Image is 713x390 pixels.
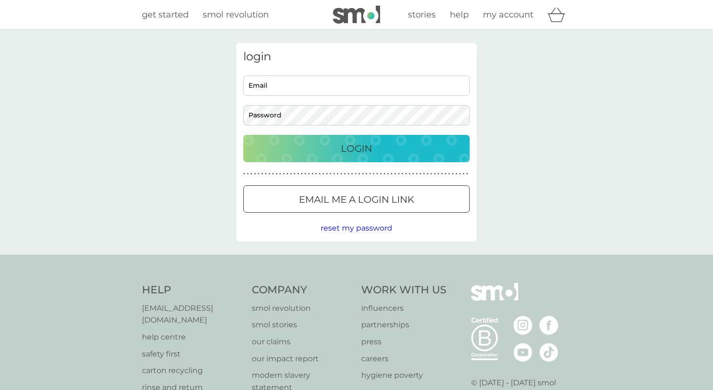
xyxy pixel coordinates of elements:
[321,224,392,232] span: reset my password
[297,172,299,176] p: ●
[272,172,274,176] p: ●
[142,9,189,20] span: get started
[254,172,256,176] p: ●
[483,8,533,22] a: my account
[340,172,342,176] p: ●
[142,365,242,377] a: carton recycling
[445,172,447,176] p: ●
[142,8,189,22] a: get started
[290,172,292,176] p: ●
[423,172,425,176] p: ●
[539,316,558,335] img: visit the smol Facebook page
[243,50,470,64] h3: login
[408,9,436,20] span: stories
[431,172,432,176] p: ●
[483,9,533,20] span: my account
[547,5,571,24] div: basket
[142,302,242,326] a: [EMAIL_ADDRESS][DOMAIN_NAME]
[252,336,352,348] a: our claims
[456,172,457,176] p: ●
[441,172,443,176] p: ●
[361,369,447,382] a: hygiene poverty
[351,172,353,176] p: ●
[412,172,414,176] p: ●
[358,172,360,176] p: ●
[373,172,375,176] p: ●
[299,192,414,207] p: Email me a login link
[321,222,392,234] button: reset my password
[539,343,558,362] img: visit the smol Tiktok page
[387,172,389,176] p: ●
[308,172,310,176] p: ●
[369,172,371,176] p: ●
[330,172,332,176] p: ●
[142,348,242,360] a: safety first
[409,172,411,176] p: ●
[420,172,422,176] p: ●
[394,172,396,176] p: ●
[471,283,518,315] img: smol
[416,172,418,176] p: ●
[380,172,382,176] p: ●
[361,336,447,348] a: press
[362,172,364,176] p: ●
[252,353,352,365] a: our impact report
[405,172,407,176] p: ●
[514,343,532,362] img: visit the smol Youtube page
[434,172,436,176] p: ●
[438,172,439,176] p: ●
[294,172,296,176] p: ●
[402,172,404,176] p: ●
[361,319,447,331] a: partnerships
[258,172,260,176] p: ●
[361,283,447,298] h4: Work With Us
[348,172,349,176] p: ●
[252,319,352,331] a: smol stories
[252,302,352,315] a: smol revolution
[315,172,317,176] p: ●
[261,172,263,176] p: ●
[448,172,450,176] p: ●
[326,172,328,176] p: ●
[142,331,242,343] a: help centre
[252,283,352,298] h4: Company
[268,172,270,176] p: ●
[337,172,339,176] p: ●
[283,172,285,176] p: ●
[301,172,303,176] p: ●
[452,172,454,176] p: ●
[459,172,461,176] p: ●
[203,8,269,22] a: smol revolution
[276,172,278,176] p: ●
[243,172,245,176] p: ●
[344,172,346,176] p: ●
[450,8,469,22] a: help
[341,141,372,156] p: Login
[361,353,447,365] a: careers
[391,172,393,176] p: ●
[376,172,378,176] p: ●
[265,172,267,176] p: ●
[408,8,436,22] a: stories
[279,172,281,176] p: ●
[361,302,447,315] p: influencers
[450,9,469,20] span: help
[514,316,532,335] img: visit the smol Instagram page
[333,6,380,24] img: smol
[243,135,470,162] button: Login
[142,283,242,298] h4: Help
[355,172,356,176] p: ●
[466,172,468,176] p: ●
[323,172,324,176] p: ●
